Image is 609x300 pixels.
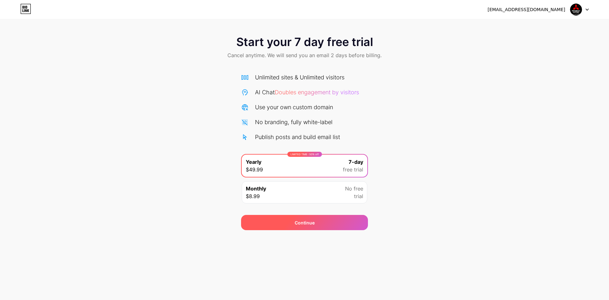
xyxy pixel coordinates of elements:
span: No free [345,185,363,192]
div: LIMITED TIME : 50% off [287,152,322,157]
span: $8.99 [246,192,260,200]
span: Monthly [246,185,266,192]
div: Unlimited sites & Unlimited visitors [255,73,344,82]
span: Start your 7 day free trial [236,36,373,48]
div: No branding, fully white-label [255,118,332,126]
span: $49.99 [246,166,263,173]
span: Continue [295,219,315,226]
span: Cancel anytime. We will send you an email 2 days before billing. [227,51,382,59]
div: Use your own custom domain [255,103,333,111]
span: trial [354,192,363,200]
div: [EMAIL_ADDRESS][DOMAIN_NAME] [488,6,565,13]
div: AI Chat [255,88,359,97]
div: Publish posts and build email list [255,133,340,141]
span: Yearly [246,158,261,166]
span: free trial [343,166,363,173]
img: mitsubishigg [570,3,582,16]
span: 7-day [349,158,363,166]
span: Doubles engagement by visitors [275,89,359,96]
